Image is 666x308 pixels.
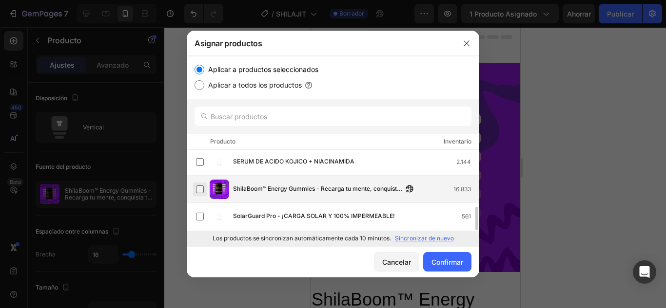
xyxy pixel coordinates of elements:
[374,252,419,272] button: Cancelar
[210,138,235,145] font: Producto
[431,258,463,266] font: Confirmar
[213,235,391,242] font: Los productos se sincronizan automáticamente cada 10 minutos.
[456,158,471,165] font: 2.144
[395,235,454,242] font: Sincronizar de nuevo
[210,207,229,226] img: imagen del producto
[62,5,139,15] span: iPhone 15 Pro Max ( 430 px)
[208,81,302,89] font: Aplicar a todos los productos
[444,138,471,145] font: Inventario
[423,252,471,272] button: Confirmar
[195,107,471,126] input: Buscar productos
[210,180,229,199] img: imagen del producto
[233,158,354,165] font: SERUM DE ACIDO KOJICO + NIACINAMIDA
[382,258,411,266] font: Cancelar
[233,185,402,202] font: ShilaBoom™ Energy Gummies - Recarga tu mente, conquista tu energía
[208,65,318,73] font: Aplicar a productos seleccionados
[453,185,471,193] font: 16.833
[462,213,471,220] font: 561
[233,212,395,219] font: SolarGuard Pro - ¡CARGA SOLAR Y 100% IMPERMEABLE!
[195,38,262,48] font: Asignar productos
[633,260,656,284] div: Abrir Intercom Messenger
[210,152,229,172] img: imagen del producto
